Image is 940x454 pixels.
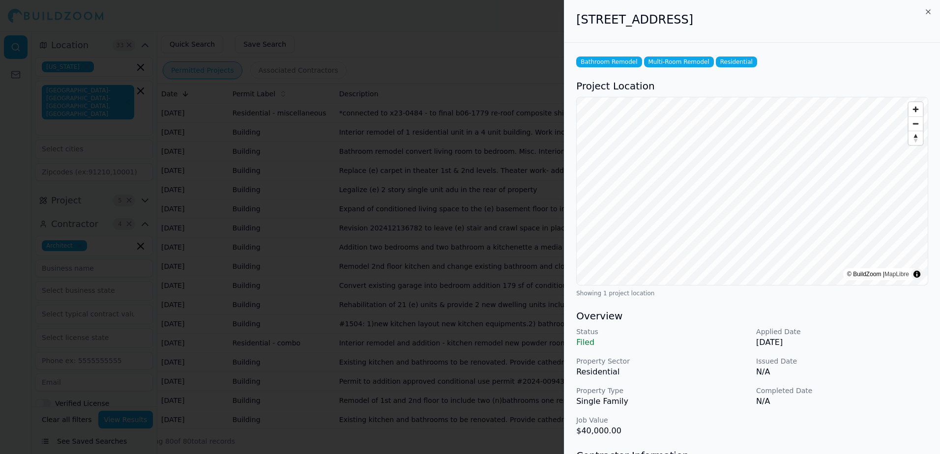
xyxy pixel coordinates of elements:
p: Residential [576,366,748,378]
p: Applied Date [756,327,928,337]
button: Reset bearing to north [909,131,923,145]
p: Filed [576,337,748,348]
p: Job Value [576,415,748,425]
div: Showing 1 project location [576,289,928,297]
p: Property Sector [576,356,748,366]
span: Multi-Room Remodel [644,57,714,67]
p: Single Family [576,396,748,407]
p: Property Type [576,386,748,396]
p: [DATE] [756,337,928,348]
p: Completed Date [756,386,928,396]
h2: [STREET_ADDRESS] [576,12,928,28]
h3: Project Location [576,79,928,93]
p: N/A [756,366,928,378]
p: Status [576,327,748,337]
summary: Toggle attribution [911,268,923,280]
h3: Overview [576,309,928,323]
p: N/A [756,396,928,407]
p: $40,000.00 [576,425,748,437]
button: Zoom in [909,102,923,116]
button: Zoom out [909,116,923,131]
canvas: Map [577,97,928,285]
a: MapLibre [884,271,909,278]
span: Bathroom Remodel [576,57,642,67]
div: © BuildZoom | [847,269,909,279]
span: Residential [716,57,757,67]
p: Issued Date [756,356,928,366]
